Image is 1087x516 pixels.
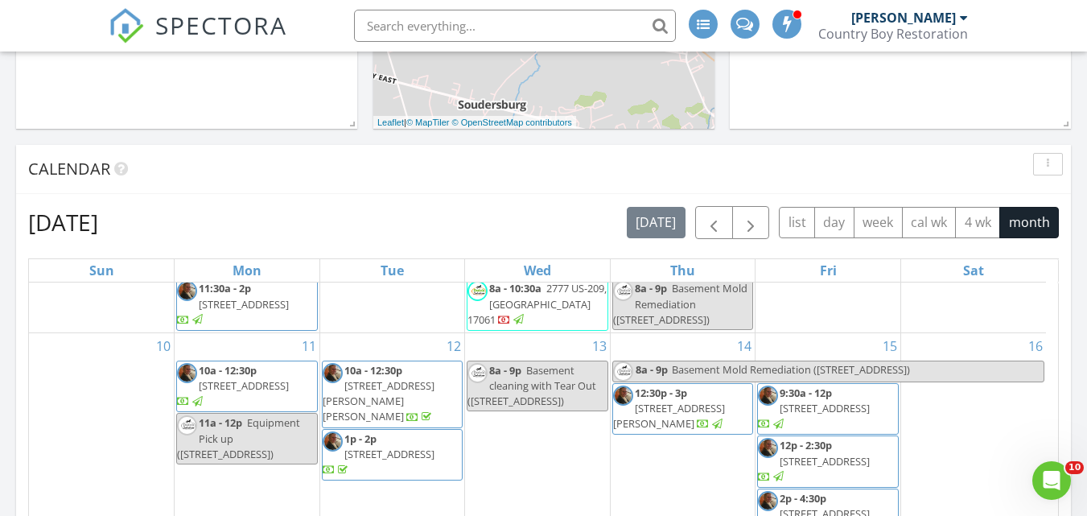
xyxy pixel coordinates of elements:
iframe: Intercom live chat [1032,461,1071,500]
button: 4 wk [955,207,1000,238]
span: [STREET_ADDRESS] [780,454,870,469]
span: 12p - 2:30p [780,438,832,452]
div: [PERSON_NAME] [851,10,956,26]
img: img_1103.jpg [758,386,778,406]
span: 10a - 12:30p [344,363,402,378]
a: © OpenStreetMap contributors [452,118,572,127]
button: list [779,207,815,238]
td: Go to August 8, 2025 [756,251,901,333]
a: Wednesday [521,259,554,282]
td: Go to August 7, 2025 [610,251,756,333]
span: Basement Mold Remediation ([STREET_ADDRESS]) [672,362,910,377]
span: [STREET_ADDRESS] [199,378,289,393]
span: Equipment Pick up ([STREET_ADDRESS]) [177,415,300,460]
img: img_1103.jpg [758,491,778,511]
h2: [DATE] [28,206,98,238]
span: [STREET_ADDRESS][PERSON_NAME][PERSON_NAME] [323,378,434,423]
img: tempsnip.png [467,363,488,383]
div: Country Boy Restoration [818,26,968,42]
a: Sunday [86,259,117,282]
span: 9:30a - 12p [780,386,832,400]
div: | [373,116,576,130]
button: Previous month [695,206,733,239]
button: [DATE] [627,207,686,238]
img: img_1103.jpg [177,281,197,301]
td: Go to August 6, 2025 [465,251,611,333]
span: 10a - 12:30p [199,363,257,378]
a: Go to August 11, 2025 [299,333,319,359]
span: Basement cleaning with Tear Out ([STREET_ADDRESS]) [467,363,596,408]
span: [STREET_ADDRESS][PERSON_NAME] [613,401,725,431]
a: Thursday [667,259,698,282]
a: 11:30a - 2p [STREET_ADDRESS] [177,281,289,326]
span: 8a - 9p [635,281,667,295]
img: tempsnip.png [613,361,633,382]
img: tempsnip.png [613,281,633,301]
button: Next month [732,206,770,239]
span: 8a - 9p [489,363,521,378]
span: 11:30a - 2p [199,281,251,295]
button: month [999,207,1059,238]
button: cal wk [902,207,957,238]
img: tempsnip.png [467,281,488,301]
a: Go to August 12, 2025 [443,333,464,359]
a: Go to August 10, 2025 [153,333,174,359]
a: Monday [229,259,265,282]
a: 10a - 12:30p [STREET_ADDRESS] [176,361,318,413]
span: 8a - 10:30a [489,281,541,295]
a: 12:30p - 3p [STREET_ADDRESS][PERSON_NAME] [612,383,754,436]
span: SPECTORA [155,8,287,42]
span: 2777 US-209, [GEOGRAPHIC_DATA] 17061 [467,281,607,326]
img: img_1103.jpg [758,438,778,458]
a: 1p - 2p [STREET_ADDRESS] [323,431,434,477]
img: img_1103.jpg [613,386,633,406]
img: tempsnip.png [177,415,197,436]
a: 8a - 10:30a 2777 US-209, [GEOGRAPHIC_DATA] 17061 [467,279,608,331]
td: Go to August 5, 2025 [319,251,465,333]
span: [STREET_ADDRESS] [780,401,870,415]
a: 8a - 10:30a 2777 US-209, [GEOGRAPHIC_DATA] 17061 [467,281,607,326]
a: 10a - 12:30p [STREET_ADDRESS] [177,363,289,408]
a: Go to August 15, 2025 [879,333,900,359]
a: 1p - 2p [STREET_ADDRESS] [322,429,463,481]
a: 10a - 12:30p [STREET_ADDRESS][PERSON_NAME][PERSON_NAME] [322,361,463,428]
button: day [814,207,854,238]
a: Go to August 14, 2025 [734,333,755,359]
td: Go to August 4, 2025 [175,251,320,333]
a: 9:30a - 12p [STREET_ADDRESS] [757,383,899,436]
a: Tuesday [377,259,407,282]
span: 2p - 4:30p [780,491,826,506]
a: Friday [817,259,840,282]
a: SPECTORA [109,22,287,56]
span: 8a - 9p [635,361,669,382]
span: 1p - 2p [344,431,377,446]
a: 11:30a - 2p [STREET_ADDRESS] [176,279,318,331]
img: img_1103.jpg [323,363,343,383]
input: Search everything... [354,10,676,42]
span: [STREET_ADDRESS] [344,447,434,461]
a: 12p - 2:30p [STREET_ADDRESS] [758,438,870,483]
a: 12:30p - 3p [STREET_ADDRESS][PERSON_NAME] [613,386,725,431]
img: img_1103.jpg [323,431,343,452]
a: Saturday [960,259,987,282]
img: img_1103.jpg [177,363,197,383]
span: [STREET_ADDRESS] [199,297,289,312]
button: week [854,207,903,238]
a: Go to August 16, 2025 [1025,333,1046,359]
span: Basement Mold Remediation ([STREET_ADDRESS]) [613,281,747,326]
td: Go to August 3, 2025 [29,251,175,333]
a: © MapTiler [406,118,450,127]
img: The Best Home Inspection Software - Spectora [109,8,144,43]
span: 12:30p - 3p [635,386,687,400]
td: Go to August 9, 2025 [900,251,1046,333]
span: 10 [1065,461,1084,474]
span: 11a - 12p [199,415,242,430]
a: 9:30a - 12p [STREET_ADDRESS] [758,386,870,431]
a: Go to August 13, 2025 [589,333,610,359]
span: Calendar [28,158,110,180]
a: Leaflet [377,118,404,127]
a: 12p - 2:30p [STREET_ADDRESS] [757,436,899,488]
a: 10a - 12:30p [STREET_ADDRESS][PERSON_NAME][PERSON_NAME] [323,363,434,424]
